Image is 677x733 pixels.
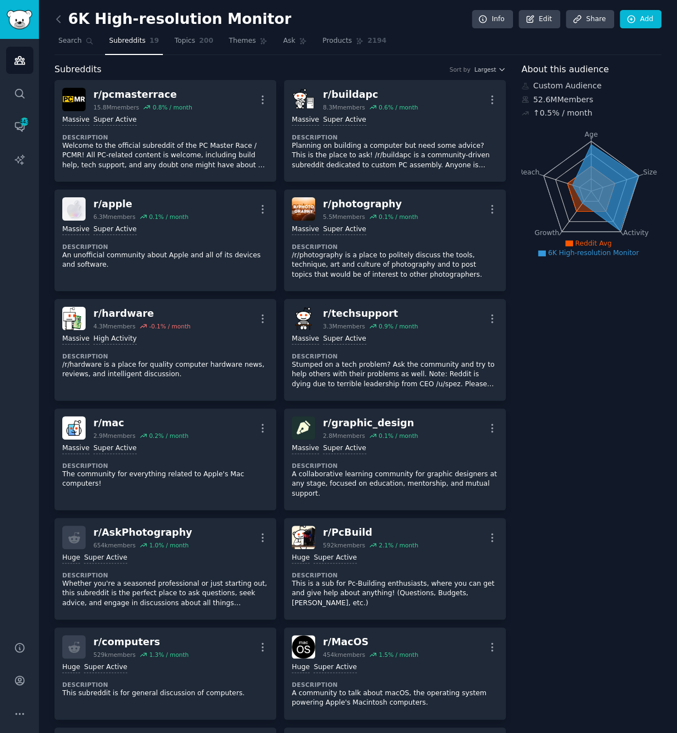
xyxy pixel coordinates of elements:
div: Super Active [93,443,137,454]
div: 592k members [323,541,365,549]
a: macr/mac2.9Mmembers0.2% / monthMassiveSuper ActiveDescriptionThe community for everything related... [54,408,276,510]
a: Search [54,32,97,55]
tspan: Reach [519,168,540,176]
span: About this audience [521,63,609,77]
img: photography [292,197,315,221]
span: 19 [150,36,159,46]
div: r/ graphic_design [323,416,418,430]
div: Super Active [84,553,127,564]
span: Topics [175,36,195,46]
div: 0.2 % / month [149,432,188,440]
div: r/ mac [93,416,188,430]
div: Super Active [323,443,366,454]
a: Edit [519,10,560,29]
div: Custom Audience [521,80,661,92]
div: 454k members [323,651,365,659]
div: 0.6 % / month [379,103,418,111]
dt: Description [62,243,268,251]
div: 0.1 % / month [379,432,418,440]
span: Search [58,36,82,46]
div: Massive [62,115,89,126]
a: Ask [279,32,311,55]
div: Massive [62,225,89,235]
dt: Description [62,681,268,689]
div: r/ hardware [93,307,191,321]
div: Super Active [313,662,357,673]
a: graphic_designr/graphic_design2.8Mmembers0.1% / monthMassiveSuper ActiveDescriptionA collaborativ... [284,408,506,510]
div: r/ apple [93,197,188,211]
dt: Description [292,462,498,470]
div: r/ MacOS [323,635,418,649]
div: Sort by [450,66,471,73]
a: photographyr/photography5.5Mmembers0.1% / monthMassiveSuper ActiveDescription/r/photography is a ... [284,190,506,291]
p: /r/photography is a place to politely discuss the tools, technique, art and culture of photograph... [292,251,498,280]
div: r/ AskPhotography [93,526,192,540]
img: mac [62,416,86,440]
tspan: Size [643,168,657,176]
div: High Activity [93,334,137,345]
span: Subreddits [54,63,102,77]
div: Massive [62,334,89,345]
p: A community to talk about macOS, the operating system powering Apple's Macintosh computers. [292,689,498,708]
div: 6.3M members [93,213,136,221]
div: 0.9 % / month [379,322,418,330]
dt: Description [62,352,268,360]
div: 15.8M members [93,103,139,111]
div: r/ techsupport [323,307,418,321]
p: /r/hardware is a place for quality computer hardware news, reviews, and intelligent discussion. [62,360,268,380]
div: -0.1 % / month [149,322,191,330]
span: 443 [19,118,29,126]
div: 5.5M members [323,213,365,221]
span: Products [322,36,352,46]
a: Products2194 [318,32,390,55]
tspan: Age [585,131,598,138]
img: techsupport [292,307,315,330]
a: r/AskPhotography654kmembers1.0% / monthHugeSuper ActiveDescriptionWhether you're a seasoned profe... [54,518,276,620]
dt: Description [62,133,268,141]
div: r/ PcBuild [323,526,418,540]
div: Huge [292,662,310,673]
div: Huge [62,662,80,673]
a: Add [620,10,661,29]
div: r/ computers [93,635,188,649]
div: 2.8M members [323,432,365,440]
div: 4.3M members [93,322,136,330]
p: Welcome to the official subreddit of the PC Master Race / PCMR! All PC-related content is welcome... [62,141,268,171]
a: pcmasterracer/pcmasterrace15.8Mmembers0.8% / monthMassiveSuper ActiveDescriptionWelcome to the of... [54,80,276,182]
p: The community for everything related to Apple's Mac computers! [62,470,268,489]
p: An unofficial community about Apple and all of its devices and software. [62,251,268,270]
span: 200 [199,36,213,46]
a: buildapcr/buildapc8.3Mmembers0.6% / monthMassiveSuper ActiveDescriptionPlanning on building a com... [284,80,506,182]
a: MacOSr/MacOS454kmembers1.5% / monthHugeSuper ActiveDescriptionA community to talk about macOS, th... [284,627,506,720]
p: This is a sub for Pc-Building enthusiasts, where you can get and give help about anything! (Quest... [292,579,498,609]
span: Largest [474,66,496,73]
div: r/ pcmasterrace [93,88,192,102]
div: 3.3M members [323,322,365,330]
div: Super Active [84,662,127,673]
div: 2.9M members [93,432,136,440]
div: 8.3M members [323,103,365,111]
a: appler/apple6.3Mmembers0.1% / monthMassiveSuper ActiveDescriptionAn unofficial community about Ap... [54,190,276,291]
div: r/ buildapc [323,88,418,102]
p: Planning on building a computer but need some advice? This is the place to ask! /r/buildapc is a ... [292,141,498,171]
div: 529k members [93,651,136,659]
img: pcmasterrace [62,88,86,111]
tspan: Growth [535,229,559,237]
div: Massive [292,225,319,235]
dt: Description [62,571,268,579]
a: Subreddits19 [105,32,163,55]
dt: Description [292,352,498,360]
div: 0.1 % / month [149,213,188,221]
div: Super Active [313,553,357,564]
p: A collaborative learning community for graphic designers at any stage, focused on education, ment... [292,470,498,499]
div: Huge [62,553,80,564]
a: r/computers529kmembers1.3% / monthHugeSuper ActiveDescriptionThis subreddit is for general discus... [54,627,276,720]
div: Massive [292,334,319,345]
div: Massive [62,443,89,454]
tspan: Activity [623,229,649,237]
img: GummySearch logo [7,10,32,29]
img: hardware [62,307,86,330]
div: 1.0 % / month [149,541,188,549]
dt: Description [292,681,498,689]
img: graphic_design [292,416,315,440]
